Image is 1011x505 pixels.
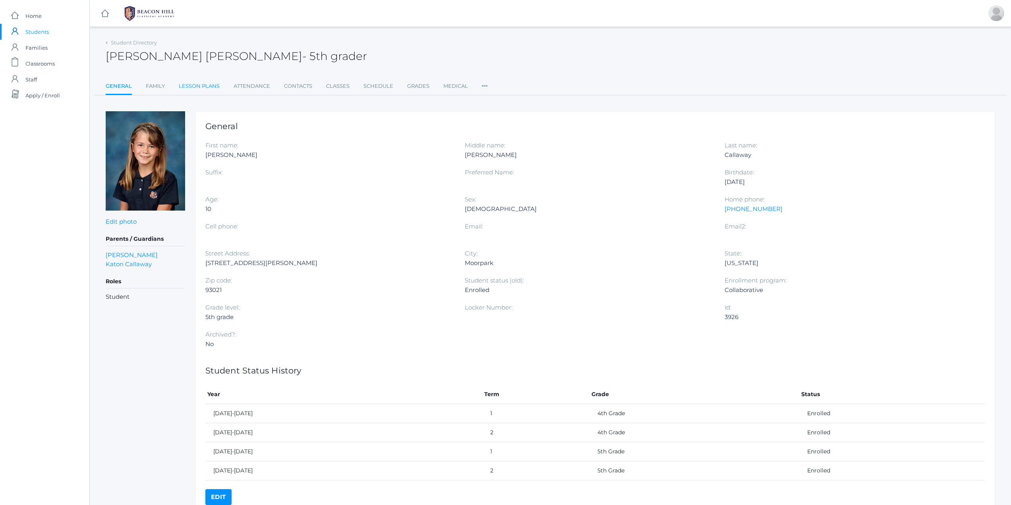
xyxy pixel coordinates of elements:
label: Age: [205,195,218,203]
a: General [106,78,132,95]
td: 1 [482,442,590,461]
th: Year [205,385,482,404]
a: Medical [443,78,468,94]
td: [DATE]-[DATE] [205,423,482,442]
label: First name: [205,141,238,149]
div: No [205,339,453,349]
label: Middle name: [465,141,505,149]
label: Grade level: [205,304,240,311]
a: [PHONE_NUMBER] [725,205,783,213]
div: [DEMOGRAPHIC_DATA] [465,204,712,214]
label: Suffix: [205,168,223,176]
img: Kennedy Callaway [106,111,185,211]
th: Term [482,385,590,404]
a: Edit photo [106,218,137,225]
a: [PERSON_NAME] [106,250,158,259]
a: Classes [326,78,350,94]
span: Classrooms [25,56,55,72]
td: Enrolled [799,423,985,442]
label: Home phone: [725,195,765,203]
div: 93021 [205,285,453,295]
div: Collaborative [725,285,972,295]
div: Moorpark [465,258,712,268]
h5: Parents / Guardians [106,232,185,246]
label: Zip code: [205,277,232,284]
span: Families [25,40,48,56]
span: Apply / Enroll [25,87,60,103]
a: Katon Callaway [106,259,152,269]
td: 2 [482,423,590,442]
a: Lesson Plans [179,78,220,94]
a: Schedule [363,78,393,94]
label: City: [465,250,477,257]
div: 3926 [725,312,972,322]
th: Status [799,385,985,404]
div: 5th grade [205,312,453,322]
h1: Student Status History [205,366,985,375]
td: 5th Grade [590,442,799,461]
label: Sex: [465,195,476,203]
td: [DATE]-[DATE] [205,404,482,423]
label: Cell phone: [205,223,238,230]
td: 4th Grade [590,423,799,442]
div: [PERSON_NAME] [205,150,453,160]
div: [STREET_ADDRESS][PERSON_NAME] [205,258,453,268]
td: Enrolled [799,442,985,461]
a: Grades [407,78,429,94]
div: [PERSON_NAME] [465,150,712,160]
img: BHCALogos-05-308ed15e86a5a0abce9b8dd61676a3503ac9727e845dece92d48e8588c001991.png [120,4,179,23]
label: Preferred Name: [465,168,514,176]
div: [DATE] [725,177,972,187]
td: [DATE]-[DATE] [205,442,482,461]
div: 10 [205,204,453,214]
label: Student status (old): [465,277,524,284]
a: Family [146,78,165,94]
div: Erin Callaway [988,5,1004,21]
label: Street Address: [205,250,250,257]
span: Students [25,24,49,40]
th: Grade [590,385,799,404]
label: Enrollment program: [725,277,787,284]
label: Email: [465,223,483,230]
label: Locker Number: [465,304,512,311]
div: Callaway [725,150,972,160]
li: Student [106,292,185,302]
a: Attendance [234,78,270,94]
span: - 5th grader [302,49,367,63]
td: 5th Grade [590,461,799,480]
label: Id: [725,304,731,311]
td: Enrolled [799,461,985,480]
span: Staff [25,72,37,87]
label: Archived?: [205,331,236,338]
label: Last name: [725,141,757,149]
td: 1 [482,404,590,423]
h2: [PERSON_NAME] [PERSON_NAME] [106,50,367,62]
label: Email2: [725,223,746,230]
span: Home [25,8,42,24]
h5: Roles [106,275,185,288]
td: Enrolled [799,404,985,423]
a: Edit [205,489,232,505]
a: Contacts [284,78,312,94]
td: [DATE]-[DATE] [205,461,482,480]
a: Student Directory [111,39,157,46]
div: [US_STATE] [725,258,972,268]
label: Birthdate: [725,168,754,176]
td: 2 [482,461,590,480]
div: Enrolled [465,285,712,295]
td: 4th Grade [590,404,799,423]
label: State: [725,250,741,257]
h1: General [205,122,985,131]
